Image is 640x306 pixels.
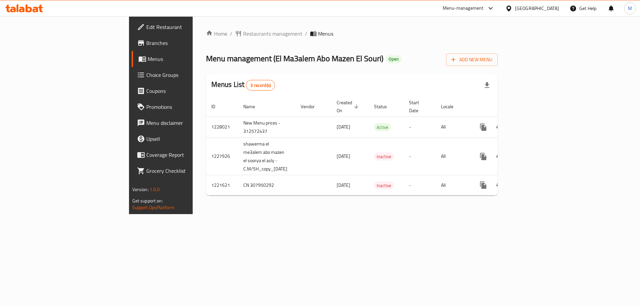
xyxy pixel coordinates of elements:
span: Get support on: [132,196,163,205]
div: Export file [479,77,495,93]
a: Menus [132,51,236,67]
span: Open [386,56,401,62]
span: 1.0.0 [150,185,160,194]
span: Version: [132,185,149,194]
button: more [475,119,491,135]
span: [DATE] [337,123,350,131]
th: Actions [470,97,545,117]
span: Coverage Report [146,151,231,159]
span: Start Date [409,99,428,115]
span: Branches [146,39,231,47]
span: Inactive [374,153,394,160]
span: Restaurants management [243,30,302,38]
span: Menu management ( El Ma3alem Abo Mazen El Souri ) [206,51,383,66]
td: All [436,117,470,138]
span: Edit Restaurant [146,23,231,31]
button: Change Status [491,149,507,164]
td: - [404,175,436,195]
a: Support.OpsPlatform [132,203,175,212]
span: Created On [337,99,361,115]
nav: breadcrumb [206,30,498,38]
span: Coupons [146,87,231,95]
td: shawerma el me3alem abo mazen el soorya el asly - C.M/SH_copy_[DATE] [238,138,295,175]
td: All [436,138,470,175]
span: Active [374,124,391,131]
td: CN 307950292 [238,175,295,195]
span: Upsell [146,135,231,143]
div: Menu-management [443,4,484,12]
span: [DATE] [337,152,350,160]
a: Menu disclaimer [132,115,236,131]
div: [GEOGRAPHIC_DATA] [515,5,559,12]
span: M [628,5,632,12]
a: Promotions [132,99,236,115]
div: Active [374,123,391,131]
span: Locale [441,103,462,111]
span: Vendor [301,103,323,111]
button: Add New Menu [446,54,498,66]
a: Branches [132,35,236,51]
span: Menu disclaimer [146,119,231,127]
h2: Menus List [211,80,275,91]
li: / [305,30,307,38]
span: Grocery Checklist [146,167,231,175]
span: Menus [148,55,231,63]
span: Status [374,103,396,111]
a: Choice Groups [132,67,236,83]
span: [DATE] [337,181,350,189]
span: 3 record(s) [246,82,275,89]
table: enhanced table [206,97,545,196]
a: Restaurants management [235,30,302,38]
a: Edit Restaurant [132,19,236,35]
td: New Menu prices - 312572437 [238,117,295,138]
span: Promotions [146,103,231,111]
a: Grocery Checklist [132,163,236,179]
button: more [475,177,491,193]
span: Add New Menu [451,56,492,64]
span: ID [211,103,224,111]
span: Menus [318,30,333,38]
div: Open [386,55,401,63]
td: All [436,175,470,195]
a: Coverage Report [132,147,236,163]
span: Name [243,103,264,111]
span: Inactive [374,182,394,189]
span: Choice Groups [146,71,231,79]
td: - [404,138,436,175]
button: more [475,149,491,164]
a: Coupons [132,83,236,99]
a: Upsell [132,131,236,147]
div: Total records count [246,80,275,91]
td: - [404,117,436,138]
button: Change Status [491,177,507,193]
